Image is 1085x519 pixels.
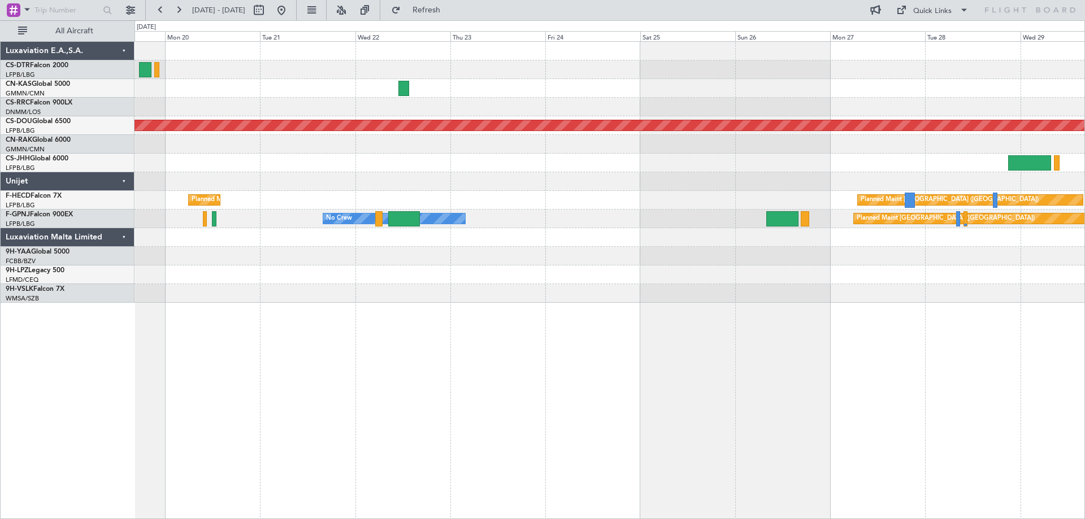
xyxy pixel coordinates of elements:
[861,191,1039,208] div: Planned Maint [GEOGRAPHIC_DATA] ([GEOGRAPHIC_DATA])
[6,211,73,218] a: F-GPNJFalcon 900EX
[192,5,245,15] span: [DATE] - [DATE]
[6,62,68,69] a: CS-DTRFalcon 2000
[6,193,31,199] span: F-HECD
[6,155,30,162] span: CS-JHH
[450,31,545,41] div: Thu 23
[6,118,32,125] span: CS-DOU
[6,108,41,116] a: DNMM/LOS
[6,62,30,69] span: CS-DTR
[6,81,32,88] span: CN-KAS
[192,191,370,208] div: Planned Maint [GEOGRAPHIC_DATA] ([GEOGRAPHIC_DATA])
[6,127,35,135] a: LFPB/LBG
[6,193,62,199] a: F-HECDFalcon 7X
[29,27,119,35] span: All Aircraft
[913,6,952,17] div: Quick Links
[6,267,64,274] a: 9H-LPZLegacy 500
[386,1,454,19] button: Refresh
[260,31,355,41] div: Tue 21
[6,99,30,106] span: CS-RRC
[925,31,1020,41] div: Tue 28
[891,1,974,19] button: Quick Links
[6,286,64,293] a: 9H-VSLKFalcon 7X
[6,276,38,284] a: LFMD/CEQ
[6,294,39,303] a: WMSA/SZB
[640,31,735,41] div: Sat 25
[6,137,71,143] a: CN-RAKGlobal 6000
[830,31,925,41] div: Mon 27
[6,137,32,143] span: CN-RAK
[6,71,35,79] a: LFPB/LBG
[6,81,70,88] a: CN-KASGlobal 5000
[403,6,450,14] span: Refresh
[6,89,45,98] a: GMMN/CMN
[6,164,35,172] a: LFPB/LBG
[137,23,156,32] div: [DATE]
[6,155,68,162] a: CS-JHHGlobal 6000
[165,31,260,41] div: Mon 20
[545,31,640,41] div: Fri 24
[6,248,31,255] span: 9H-YAA
[34,2,99,19] input: Trip Number
[735,31,830,41] div: Sun 26
[6,267,28,274] span: 9H-LPZ
[6,248,70,255] a: 9H-YAAGlobal 5000
[355,31,450,41] div: Wed 22
[6,220,35,228] a: LFPB/LBG
[326,210,352,227] div: No Crew
[12,22,123,40] button: All Aircraft
[857,210,1035,227] div: Planned Maint [GEOGRAPHIC_DATA] ([GEOGRAPHIC_DATA])
[6,201,35,210] a: LFPB/LBG
[6,286,33,293] span: 9H-VSLK
[6,145,45,154] a: GMMN/CMN
[6,211,30,218] span: F-GPNJ
[6,118,71,125] a: CS-DOUGlobal 6500
[6,99,72,106] a: CS-RRCFalcon 900LX
[6,257,36,265] a: FCBB/BZV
